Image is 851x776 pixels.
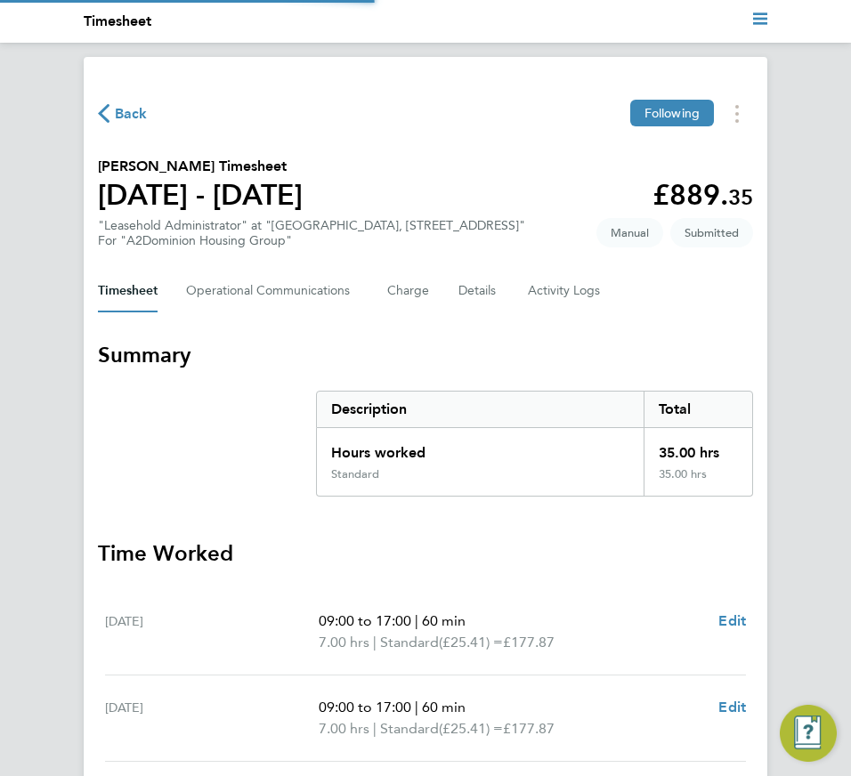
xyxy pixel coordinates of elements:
[105,697,319,740] div: [DATE]
[670,218,753,247] span: This timesheet is Submitted.
[718,612,746,629] span: Edit
[319,699,411,715] span: 09:00 to 17:00
[503,720,555,737] span: £177.87
[644,428,752,467] div: 35.00 hrs
[317,428,644,467] div: Hours worked
[718,699,746,715] span: Edit
[644,392,752,427] div: Total
[98,102,148,125] button: Back
[718,610,746,632] a: Edit
[644,467,752,496] div: 35.00 hrs
[319,634,369,651] span: 7.00 hrs
[319,720,369,737] span: 7.00 hrs
[319,612,411,629] span: 09:00 to 17:00
[105,610,319,653] div: [DATE]
[721,100,753,127] button: Timesheets Menu
[415,612,418,629] span: |
[331,467,379,481] div: Standard
[630,100,714,126] button: Following
[439,634,503,651] span: (£25.41) =
[373,720,377,737] span: |
[98,341,753,369] h3: Summary
[98,233,525,248] div: For "A2Dominion Housing Group"
[528,270,603,312] button: Activity Logs
[380,632,439,653] span: Standard
[186,270,359,312] button: Operational Communications
[415,699,418,715] span: |
[644,105,700,121] span: Following
[98,539,753,568] h3: Time Worked
[503,634,555,651] span: £177.87
[98,218,525,248] div: "Leasehold Administrator" at "[GEOGRAPHIC_DATA], [STREET_ADDRESS]"
[387,270,430,312] button: Charge
[422,612,466,629] span: 60 min
[84,11,151,32] li: Timesheet
[596,218,663,247] span: This timesheet was manually created.
[422,699,466,715] span: 60 min
[317,392,644,427] div: Description
[98,177,303,213] h1: [DATE] - [DATE]
[115,103,148,125] span: Back
[652,178,753,212] app-decimal: £889.
[458,270,499,312] button: Details
[718,697,746,718] a: Edit
[780,705,837,762] button: Engage Resource Center
[439,720,503,737] span: (£25.41) =
[728,184,753,210] span: 35
[98,270,158,312] button: Timesheet
[98,156,303,177] h2: [PERSON_NAME] Timesheet
[373,634,377,651] span: |
[316,391,753,497] div: Summary
[380,718,439,740] span: Standard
